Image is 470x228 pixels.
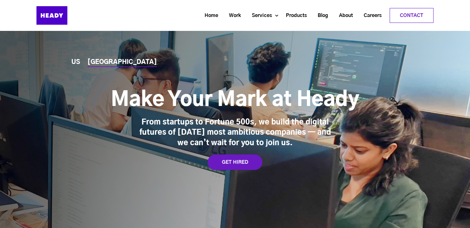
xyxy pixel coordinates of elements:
[111,88,359,112] h1: Make Your Mark at Heady
[71,59,80,65] a: US
[208,154,262,170] a: GET HIRED
[197,10,221,21] a: Home
[244,10,275,21] a: Services
[356,10,385,21] a: Careers
[331,10,356,21] a: About
[36,6,67,25] img: Heady_Logo_Web-01 (1)
[139,117,331,149] div: From startups to Fortune 500s, we build the digital futures of [DATE] most ambitious companies — ...
[310,10,331,21] a: Blog
[221,10,244,21] a: Work
[278,10,310,21] a: Products
[83,8,434,23] div: Navigation Menu
[87,59,157,65] a: [GEOGRAPHIC_DATA]
[390,8,433,23] a: Contact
